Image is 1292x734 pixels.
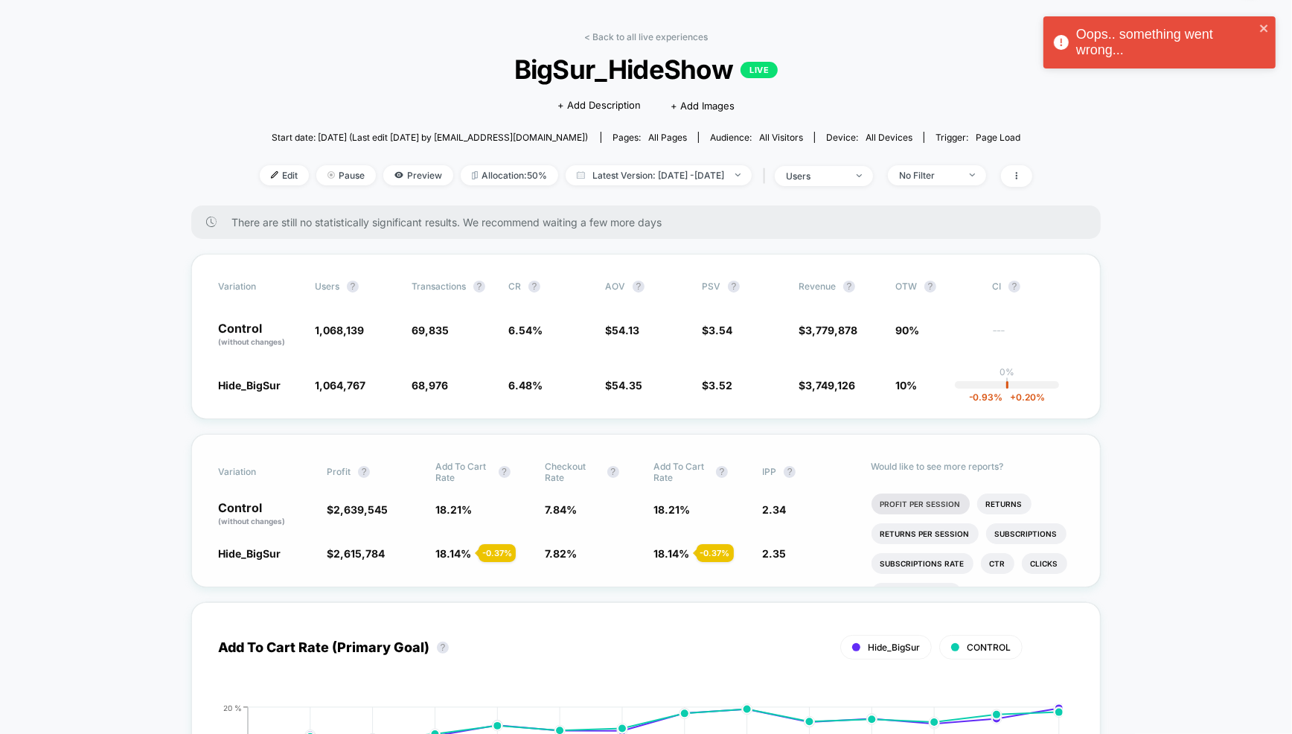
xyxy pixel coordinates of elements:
button: ? [843,281,855,293]
span: $ [799,324,857,336]
span: $ [327,503,388,516]
p: Control [218,502,312,527]
span: 90% [895,324,919,336]
span: 7.82 % [545,547,577,560]
button: ? [347,281,359,293]
span: CI [992,281,1074,293]
span: OTW [895,281,977,293]
span: Hide_BigSur [218,379,281,392]
span: 1,068,139 [315,324,364,336]
button: ? [437,642,449,654]
div: - 0.37 % [479,544,516,562]
img: end [735,173,741,176]
div: Pages: [613,132,687,143]
span: Hide_BigSur [218,547,281,560]
span: BigSur_HideShow [298,54,994,85]
button: ? [1008,281,1020,293]
img: end [327,171,335,179]
span: + [1011,392,1017,403]
span: Add To Cart Rate [436,461,491,483]
p: Would like to see more reports? [872,461,1075,472]
span: users [315,281,339,292]
span: 54.35 [612,379,642,392]
span: 0.20 % [1003,392,1046,403]
span: $ [605,324,639,336]
span: 3.52 [709,379,732,392]
button: ? [607,466,619,478]
li: Profit Per Session [872,494,970,514]
li: Returns Per Session [872,523,979,544]
span: Latest Version: [DATE] - [DATE] [566,165,752,185]
li: Subscriptions Rate [872,553,973,574]
img: end [857,174,862,177]
button: ? [728,281,740,293]
li: Returns [977,494,1032,514]
span: Add To Cart Rate [653,461,709,483]
li: Ctr [981,553,1014,574]
button: close [1259,22,1270,36]
span: 7.84 % [545,503,577,516]
button: ? [924,281,936,293]
span: 10% [895,379,917,392]
span: $ [702,324,732,336]
li: Plp Select Sahde [872,583,962,604]
span: $ [799,379,855,392]
p: | [1005,377,1008,389]
span: CR [508,281,521,292]
span: Profit [327,466,351,477]
div: Oops.. something went wrong... [1076,27,1255,58]
span: --- [992,326,1074,348]
span: 6.54 % [508,324,543,336]
li: Subscriptions [986,523,1066,544]
button: ? [499,466,511,478]
span: Allocation: 50% [461,165,558,185]
span: 3,779,878 [805,324,857,336]
div: users [786,170,845,182]
tspan: 20 % [223,703,242,712]
div: No Filter [899,170,959,181]
span: 18.21 % [653,503,690,516]
span: 6.48 % [508,379,543,392]
span: Edit [260,165,309,185]
button: ? [473,281,485,293]
a: < Back to all live experiences [584,31,708,42]
p: Control [218,322,300,348]
span: There are still no statistically significant results. We recommend waiting a few more days [231,216,1071,229]
span: all devices [866,132,912,143]
span: + Add Description [557,98,641,113]
p: 0% [1000,366,1014,377]
img: end [970,173,975,176]
span: Transactions [412,281,466,292]
span: PSV [702,281,720,292]
span: CONTROL [967,642,1011,653]
span: Device: [814,132,924,143]
p: LIVE [741,62,778,78]
span: AOV [605,281,625,292]
span: 1,064,767 [315,379,365,392]
img: calendar [577,171,585,179]
span: 18.14 % [653,547,689,560]
span: (without changes) [218,517,285,526]
span: 3,749,126 [805,379,855,392]
span: 2,615,784 [333,547,385,560]
span: (without changes) [218,337,285,346]
span: | [759,165,775,187]
span: 2,639,545 [333,503,388,516]
span: Page Load [976,132,1020,143]
div: Audience: [710,132,803,143]
span: 2.35 [762,547,786,560]
span: + Add Images [671,100,735,112]
button: ? [358,466,370,478]
span: IPP [762,466,776,477]
button: ? [784,466,796,478]
span: Hide_BigSur [868,642,920,653]
span: $ [327,547,385,560]
span: $ [702,379,732,392]
span: 54.13 [612,324,639,336]
span: Variation [218,281,300,293]
img: edit [271,171,278,179]
span: 3.54 [709,324,732,336]
span: Checkout Rate [545,461,600,483]
div: Trigger: [936,132,1020,143]
span: 2.34 [762,503,786,516]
